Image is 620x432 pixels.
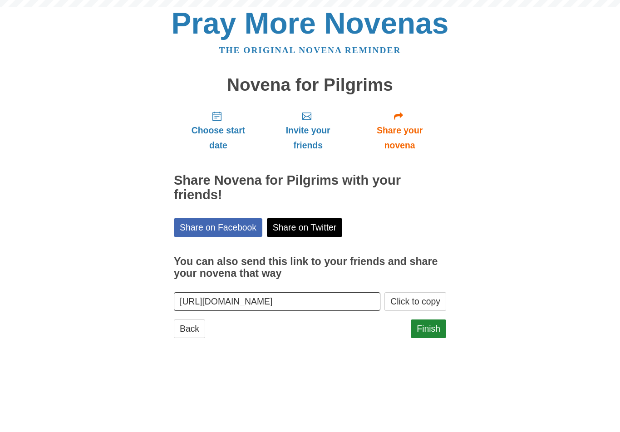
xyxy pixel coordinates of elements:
[272,123,344,153] span: Invite your friends
[174,218,262,237] a: Share on Facebook
[219,45,401,55] a: The original novena reminder
[353,103,446,157] a: Share your novena
[411,319,446,338] a: Finish
[174,319,205,338] a: Back
[174,103,263,157] a: Choose start date
[174,173,446,202] h2: Share Novena for Pilgrims with your friends!
[183,123,254,153] span: Choose start date
[174,75,446,95] h1: Novena for Pilgrims
[172,6,449,40] a: Pray More Novenas
[267,218,343,237] a: Share on Twitter
[362,123,437,153] span: Share your novena
[263,103,353,157] a: Invite your friends
[174,256,446,279] h3: You can also send this link to your friends and share your novena that way
[384,292,446,311] button: Click to copy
